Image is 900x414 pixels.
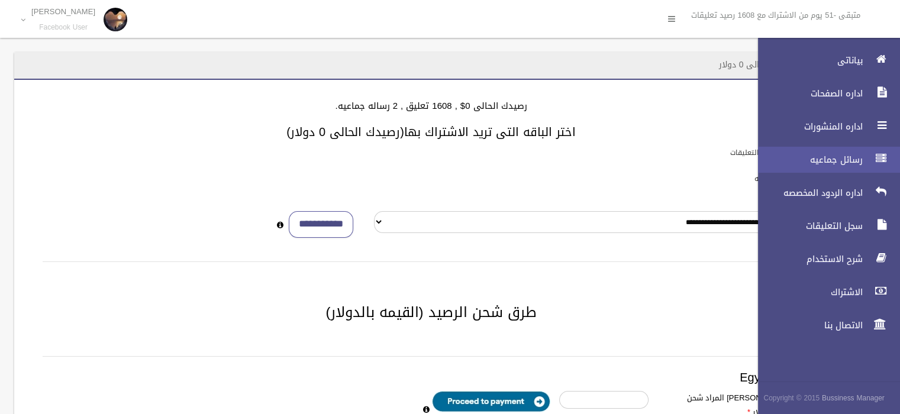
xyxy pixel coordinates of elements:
[763,392,820,405] span: Copyright © 2015
[28,305,834,320] h2: طرق شحن الرصيد (القيمه بالدولار)
[748,154,866,166] span: رسائل جماعيه
[28,101,834,111] h4: رصيدك الحالى 0$ , 1608 تعليق , 2 رساله جماعيه.
[748,286,866,298] span: الاشتراك
[748,80,900,106] a: اداره الصفحات
[754,172,824,185] label: باقات الرسائل الجماعيه
[28,125,834,138] h3: اختر الباقه التى تريد الاشتراك بها(رصيدك الحالى 0 دولار)
[748,319,866,331] span: الاتصال بنا
[31,7,95,16] p: [PERSON_NAME]
[748,121,866,132] span: اداره المنشورات
[748,279,900,305] a: الاشتراك
[748,213,900,239] a: سجل التعليقات
[748,187,866,199] span: اداره الردود المخصصه
[730,146,824,159] label: باقات الرد الالى على التعليقات
[43,371,820,384] h3: Egypt payment
[748,180,900,206] a: اداره الردود المخصصه
[31,23,95,32] small: Facebook User
[748,47,900,73] a: بياناتى
[748,114,900,140] a: اداره المنشورات
[748,220,866,232] span: سجل التعليقات
[748,246,900,272] a: شرح الاستخدام
[748,88,866,99] span: اداره الصفحات
[748,54,866,66] span: بياناتى
[822,392,885,405] strong: Bussiness Manager
[748,253,866,265] span: شرح الاستخدام
[705,53,848,76] header: الاشتراك - رصيدك الحالى 0 دولار
[748,312,900,338] a: الاتصال بنا
[748,147,900,173] a: رسائل جماعيه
